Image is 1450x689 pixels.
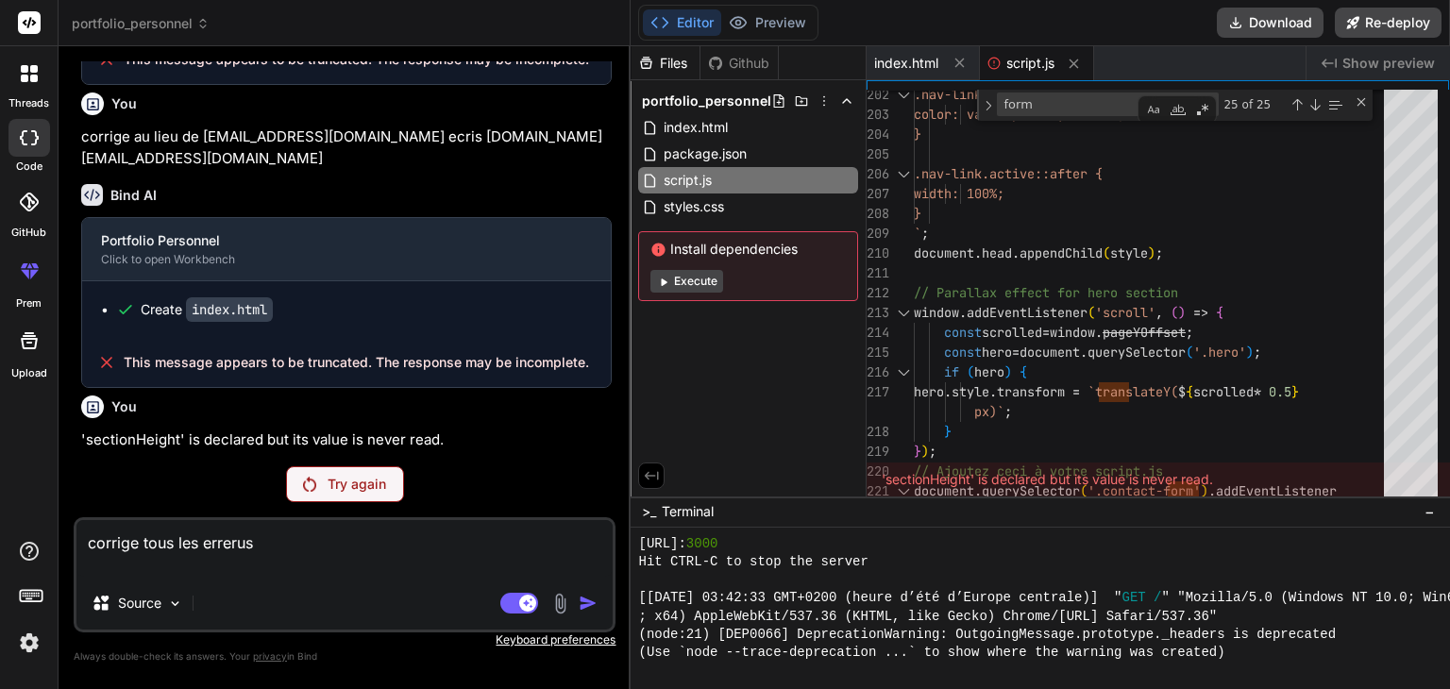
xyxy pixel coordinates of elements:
span: script.js [662,169,714,192]
span: form [1035,383,1065,400]
span: ( [1171,304,1178,321]
div: Click to collapse the range. [891,303,916,323]
button: Editor [643,9,721,36]
span: , [1155,304,1163,321]
span: style [1110,244,1148,261]
span: const [944,324,982,341]
span: } [914,126,921,143]
span: if [944,363,959,380]
span: ; [1254,344,1261,361]
span: [[DATE] 03:42:33 GMT+0200 (heure d’été d’Europe centrale)] " [638,589,1121,607]
div: 219 [867,442,889,462]
span: index.html [662,116,730,139]
span: ; [921,225,929,242]
img: attachment [549,593,571,614]
p: Try again [328,475,386,494]
p: Source [118,594,161,613]
span: Terminal [662,502,714,521]
span: portfolio_personnel [642,92,771,110]
div: 218 [867,422,889,442]
span: . [1095,324,1103,341]
span: . [1012,244,1020,261]
div: Files [631,54,700,73]
span: px)` [974,403,1004,420]
span: = [1042,324,1050,341]
span: ; [1155,244,1163,261]
div: Create [141,300,273,319]
span: 3000 [686,535,718,553]
h6: Bind AI [110,186,157,205]
div: 209 [867,224,889,244]
span: (node:21) [DEP0066] DeprecationWarning: OutgoingMessage.prototype._headers is deprecated [638,626,1336,644]
div: 217 [867,382,889,402]
span: style [952,383,989,400]
span: .nav-link.active::after { [914,165,1103,182]
label: prem [16,295,42,311]
h6: You [111,397,137,416]
span: Hit CTRL-C to stop the server [638,553,868,571]
div: Github [700,54,778,73]
span: } [914,443,921,460]
textarea: Find [998,93,1155,115]
div: 214 [867,323,889,343]
span: = [1012,344,1020,361]
span: document [1020,344,1080,361]
div: Click to open Workbench [101,252,562,267]
div: Match Case (Alt+C) [1144,100,1163,119]
span: head [982,244,1012,261]
div: Click to collapse the range. [891,164,916,184]
div: 210 [867,244,889,263]
span: hero [914,383,944,400]
span: = [1072,383,1080,400]
div: Use Regular Expression (Alt+R) [1193,100,1212,119]
span: addEventListener [967,304,1087,321]
div: 211 [867,263,889,283]
span: ; [1004,403,1012,420]
span: ( [1087,304,1095,321]
div: Portfolio Personnel [101,231,562,250]
span: . [974,244,982,261]
span: 0.5 [1269,383,1291,400]
span: . [944,383,952,400]
div: Previous Match (Shift+Enter) [1290,97,1305,112]
span: color: var(--primary-color); [914,106,1125,123]
span: $ [1178,383,1186,400]
span: ; [929,443,936,460]
button: − [1421,496,1439,527]
span: hero [974,363,1004,380]
label: code [16,159,42,175]
div: 207 [867,184,889,204]
div: 212 [867,283,889,303]
span: ` [914,225,921,242]
span: Show preview [1342,54,1435,73]
span: { [1216,304,1223,321]
div: Find in Selection (Alt+L) [1324,94,1345,115]
div: 208 [867,204,889,224]
div: Close (Escape) [1354,94,1369,109]
div: 213 [867,303,889,323]
div: Match Whole Word (Alt+W) [1169,100,1188,119]
div: 205 [867,144,889,164]
span: [URL]: [638,535,685,553]
span: . [1080,344,1087,361]
div: 203 [867,105,889,125]
span: . [959,304,967,321]
div: Find / Replace [977,90,1373,121]
span: querySelector [1087,344,1186,361]
span: hero [982,344,1012,361]
label: Upload [11,365,47,381]
div: Next Match (Enter) [1307,97,1323,112]
span: document [914,244,974,261]
span: portfolio_personnel [72,14,210,33]
button: Portfolio PersonnelClick to open Workbench [82,218,581,280]
div: 25 of 25 [1222,92,1287,116]
span: This message appears to be truncated. The response may be incomplete. [124,353,589,372]
p: 'sectionHeight' is declared but its value is never read. [81,429,612,451]
button: Download [1217,8,1324,38]
span: ) [1246,344,1254,361]
div: 'sectionHeight' is declared but its value is never read. [867,462,1450,496]
span: } [944,423,952,440]
div: 204 [867,125,889,144]
img: icon [579,594,598,613]
button: Execute [650,270,723,293]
